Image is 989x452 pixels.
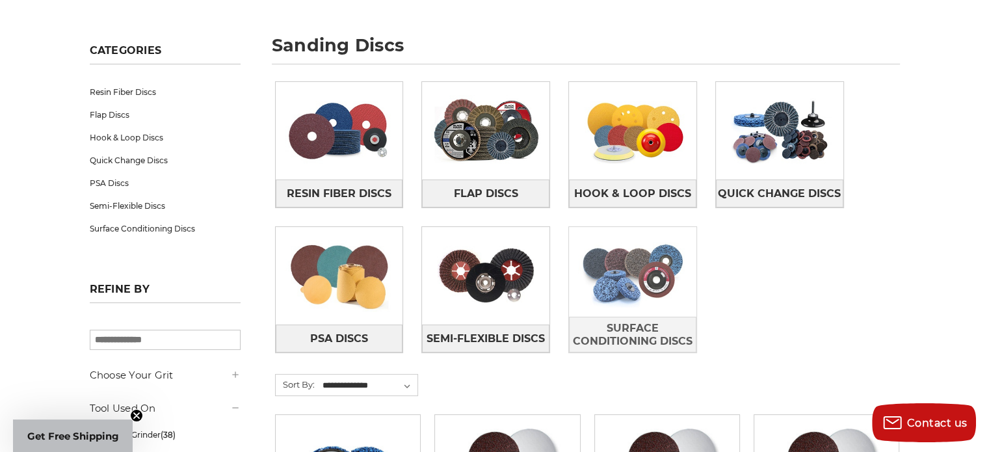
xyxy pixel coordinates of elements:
select: Sort By: [321,376,417,395]
a: PSA Discs [276,325,403,352]
h5: Refine by [90,283,241,303]
a: Surface Conditioning Discs [90,217,241,240]
a: Quick Change Discs [90,149,241,172]
h1: sanding discs [272,36,900,64]
img: Surface Conditioning Discs [569,227,696,317]
a: Quick Change Discs [716,179,843,207]
a: Resin Fiber Discs [90,81,241,103]
span: Contact us [907,417,968,429]
a: Flap Discs [90,103,241,126]
a: Surface Conditioning Discs [569,317,696,352]
a: PSA Discs [90,172,241,194]
h5: Tool Used On [90,401,241,416]
a: Hook & Loop Discs [90,126,241,149]
a: Resin Fiber Discs [276,179,403,207]
button: Contact us [872,403,976,442]
span: Flap Discs [454,183,518,205]
span: Hook & Loop Discs [574,183,691,205]
button: Close teaser [130,409,143,422]
a: Flap Discs [422,179,549,207]
a: Semi-Flexible Discs [90,194,241,217]
span: Quick Change Discs [718,183,841,205]
h5: Choose Your Grit [90,367,241,383]
span: Surface Conditioning Discs [570,317,696,352]
span: (38) [160,430,175,440]
a: Hook & Loop Discs [569,179,696,207]
img: Hook & Loop Discs [569,86,696,176]
span: Semi-Flexible Discs [427,328,545,350]
span: PSA Discs [310,328,368,350]
img: Quick Change Discs [716,86,843,176]
img: Resin Fiber Discs [276,86,403,176]
a: Angle Grinder [90,423,241,446]
div: Get Free ShippingClose teaser [13,419,133,452]
img: PSA Discs [276,231,403,321]
img: Flap Discs [422,86,549,176]
span: Get Free Shipping [27,430,119,442]
a: Semi-Flexible Discs [422,325,549,352]
h5: Categories [90,44,241,64]
span: Resin Fiber Discs [287,183,391,205]
img: Semi-Flexible Discs [422,231,549,321]
label: Sort By: [276,375,315,394]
